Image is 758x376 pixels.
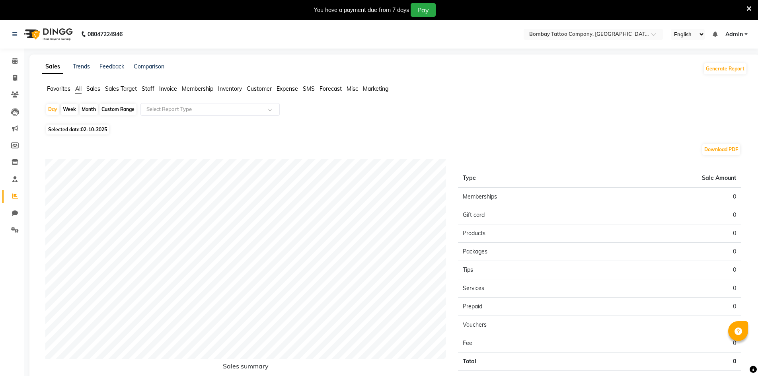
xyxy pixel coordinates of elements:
[411,3,436,17] button: Pay
[61,104,78,115] div: Week
[458,316,599,334] td: Vouchers
[600,243,741,261] td: 0
[88,23,123,45] b: 08047224946
[347,85,358,92] span: Misc
[80,104,98,115] div: Month
[458,298,599,316] td: Prepaid
[600,224,741,243] td: 0
[20,23,75,45] img: logo
[42,60,63,74] a: Sales
[182,85,213,92] span: Membership
[725,344,750,368] iframe: chat widget
[458,353,599,371] td: Total
[47,85,70,92] span: Favorites
[99,63,124,70] a: Feedback
[600,334,741,353] td: 0
[105,85,137,92] span: Sales Target
[458,334,599,353] td: Fee
[314,6,409,14] div: You have a payment due from 7 days
[134,63,164,70] a: Comparison
[702,144,740,155] button: Download PDF
[75,85,82,92] span: All
[159,85,177,92] span: Invoice
[99,104,136,115] div: Custom Range
[458,224,599,243] td: Products
[277,85,298,92] span: Expense
[73,63,90,70] a: Trends
[303,85,315,92] span: SMS
[600,316,741,334] td: 0
[600,169,741,188] th: Sale Amount
[320,85,342,92] span: Forecast
[142,85,154,92] span: Staff
[458,279,599,298] td: Services
[600,187,741,206] td: 0
[247,85,272,92] span: Customer
[458,169,599,188] th: Type
[725,30,743,39] span: Admin
[218,85,242,92] span: Inventory
[81,127,107,132] span: 02-10-2025
[458,261,599,279] td: Tips
[46,125,109,134] span: Selected date:
[45,362,446,373] h6: Sales summary
[600,206,741,224] td: 0
[600,298,741,316] td: 0
[86,85,100,92] span: Sales
[600,261,741,279] td: 0
[600,353,741,371] td: 0
[363,85,388,92] span: Marketing
[458,187,599,206] td: Memberships
[458,243,599,261] td: Packages
[458,206,599,224] td: Gift card
[600,279,741,298] td: 0
[704,63,746,74] button: Generate Report
[46,104,59,115] div: Day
